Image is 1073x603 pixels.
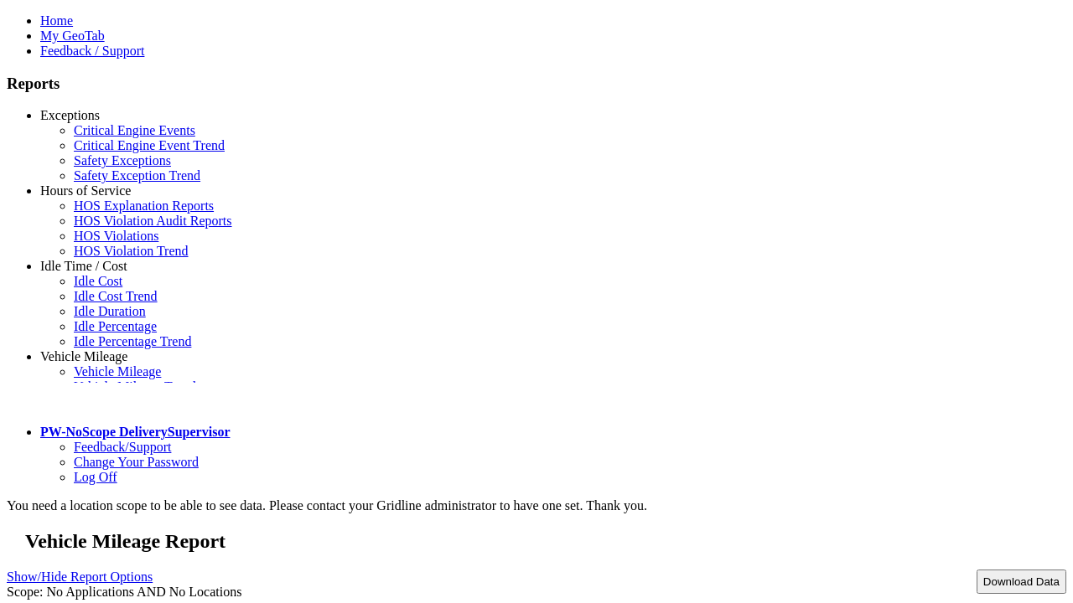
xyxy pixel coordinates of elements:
[74,379,196,394] a: Vehicle Mileage Trend
[40,108,100,122] a: Exceptions
[7,585,241,599] span: Scope: No Applications AND No Locations
[74,304,146,318] a: Idle Duration
[74,319,157,333] a: Idle Percentage
[25,530,1066,553] h2: Vehicle Mileage Report
[74,289,158,303] a: Idle Cost Trend
[74,244,189,258] a: HOS Violation Trend
[74,470,117,484] a: Log Off
[40,425,230,439] a: PW-NoScope DeliverySupervisor
[74,198,214,213] a: HOS Explanation Reports
[40,28,105,43] a: My GeoTab
[74,214,232,228] a: HOS Violation Audit Reports
[40,13,73,28] a: Home
[74,229,158,243] a: HOS Violations
[74,274,122,288] a: Idle Cost
[74,123,195,137] a: Critical Engine Events
[74,334,191,348] a: Idle Percentage Trend
[40,259,127,273] a: Idle Time / Cost
[40,183,131,198] a: Hours of Service
[74,168,200,183] a: Safety Exception Trend
[7,75,1066,93] h3: Reports
[7,565,153,588] a: Show/Hide Report Options
[977,569,1066,594] button: Download Data
[74,455,199,469] a: Change Your Password
[74,364,161,379] a: Vehicle Mileage
[74,138,225,152] a: Critical Engine Event Trend
[74,440,171,454] a: Feedback/Support
[7,498,1066,513] div: You need a location scope to be able to see data. Please contact your Gridline administrator to h...
[40,44,144,58] a: Feedback / Support
[40,349,127,363] a: Vehicle Mileage
[74,153,171,167] a: Safety Exceptions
